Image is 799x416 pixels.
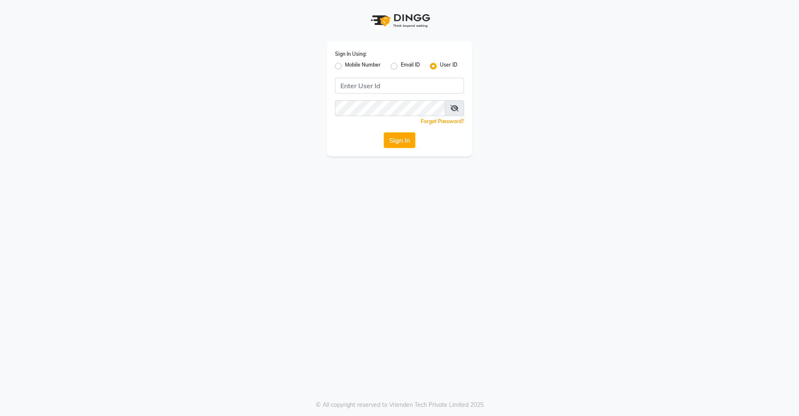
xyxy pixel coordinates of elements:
label: User ID [440,61,457,71]
button: Sign In [384,132,415,148]
label: Sign In Using: [335,50,367,58]
label: Email ID [401,61,420,71]
label: Mobile Number [345,61,381,71]
img: logo1.svg [366,8,433,33]
a: Forgot Password? [421,118,464,124]
input: Username [335,100,445,116]
input: Username [335,78,464,94]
